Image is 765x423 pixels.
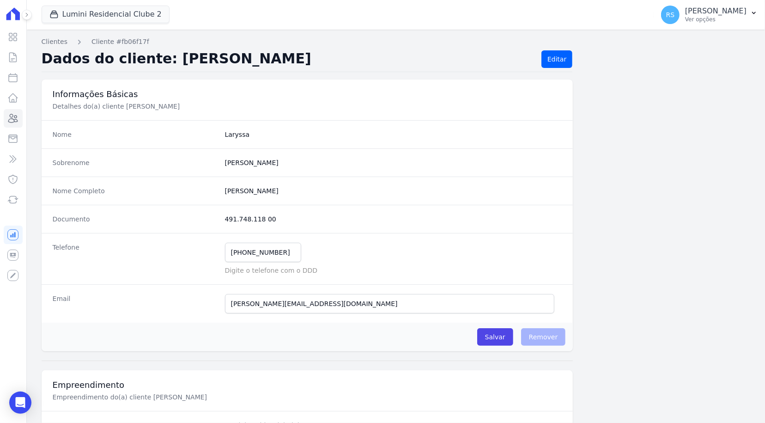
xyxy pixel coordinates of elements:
dt: Email [53,294,218,313]
dt: Nome Completo [53,186,218,196]
p: Ver opções [685,16,747,23]
button: RS [PERSON_NAME] Ver opções [654,2,765,28]
dd: 491.748.118 00 [225,215,562,224]
span: Remover [521,328,566,346]
dd: Laryssa [225,130,562,139]
span: RS [666,12,675,18]
dd: [PERSON_NAME] [225,158,562,167]
nav: Breadcrumb [42,37,750,47]
p: Detalhes do(a) cliente [PERSON_NAME] [53,102,363,111]
h2: Dados do cliente: [PERSON_NAME] [42,50,534,68]
dt: Telefone [53,243,218,275]
dd: [PERSON_NAME] [225,186,562,196]
button: Lumini Residencial Clube 2 [42,6,170,23]
a: Clientes [42,37,67,47]
dt: Sobrenome [53,158,218,167]
h3: Informações Básicas [53,89,562,100]
p: [PERSON_NAME] [685,6,747,16]
p: Digite o telefone com o DDD [225,266,562,275]
a: Editar [541,50,572,68]
a: Cliente #fb06f17f [91,37,149,47]
input: Salvar [477,328,513,346]
h3: Empreendimento [53,380,562,391]
p: Empreendimento do(a) cliente [PERSON_NAME] [53,392,363,402]
dt: Nome [53,130,218,139]
dt: Documento [53,215,218,224]
div: Open Intercom Messenger [9,392,31,414]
